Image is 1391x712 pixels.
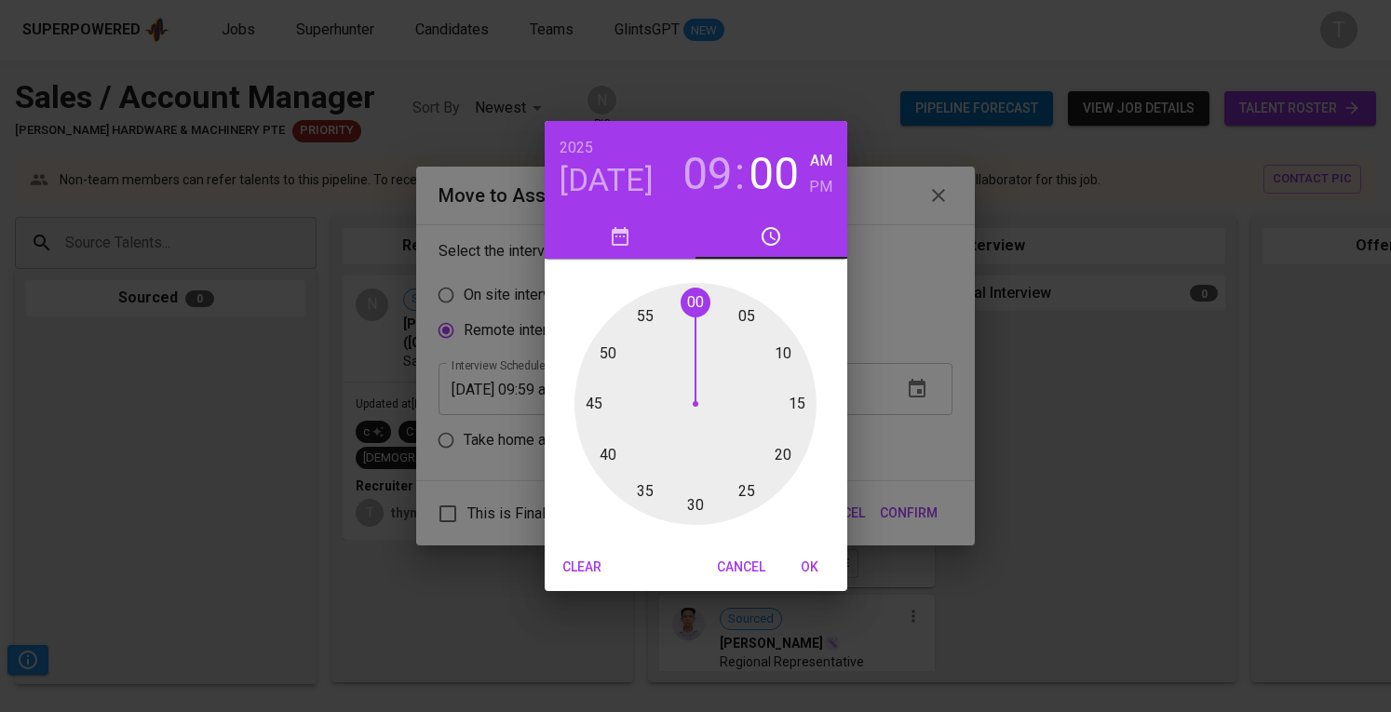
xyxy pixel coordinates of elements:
button: PM [809,174,832,200]
button: [DATE] [560,161,654,200]
button: Clear [552,550,612,584]
button: AM [809,148,832,174]
button: 2025 [560,135,593,161]
button: 09 [682,148,733,200]
button: 00 [749,148,799,200]
span: OK [788,556,832,579]
span: Clear [560,556,604,579]
span: Cancel [717,556,765,579]
button: OK [780,550,840,584]
h3: : [735,148,745,200]
h6: AM [810,148,832,174]
button: Cancel [709,550,773,584]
